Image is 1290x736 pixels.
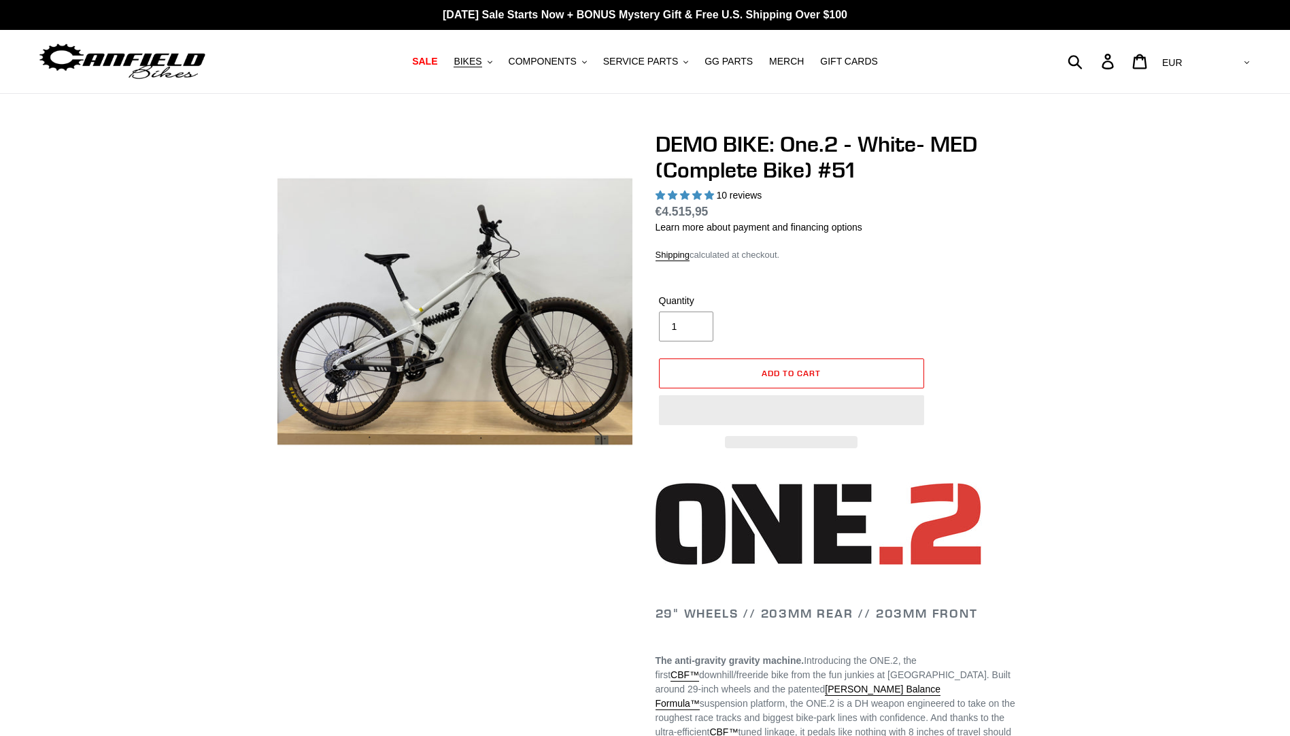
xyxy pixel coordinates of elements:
[454,56,481,67] span: BIKES
[705,56,753,67] span: GG PARTS
[659,358,924,388] button: Add to cart
[656,684,940,710] a: [PERSON_NAME] Balance Formula™
[762,368,821,378] span: Add to cart
[656,131,1016,184] h1: DEMO BIKE: One.2 - White- MED (Complete Bike) #51
[502,52,594,71] button: COMPONENTS
[656,250,690,261] a: Shipping
[509,56,577,67] span: COMPONENTS
[603,56,678,67] span: SERVICE PARTS
[405,52,444,71] a: SALE
[656,205,709,218] span: €4.515,95
[698,52,760,71] a: GG PARTS
[412,56,437,67] span: SALE
[671,669,699,682] a: CBF™
[656,655,804,666] strong: The anti-gravity gravity machine.
[813,52,885,71] a: GIFT CARDS
[820,56,878,67] span: GIFT CARDS
[596,52,695,71] button: SERVICE PARTS
[447,52,498,71] button: BIKES
[1075,46,1110,76] input: Search
[659,294,788,308] label: Quantity
[656,248,1016,262] div: calculated at checkout.
[37,40,207,83] img: Canfield Bikes
[656,222,862,233] a: Learn more about payment and financing options
[716,190,762,201] span: 10 reviews
[769,56,804,67] span: MERCH
[762,52,811,71] a: MERCH
[656,605,978,621] span: 29" WHEELS // 203MM REAR // 203MM FRONT
[656,190,717,201] span: 5.00 stars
